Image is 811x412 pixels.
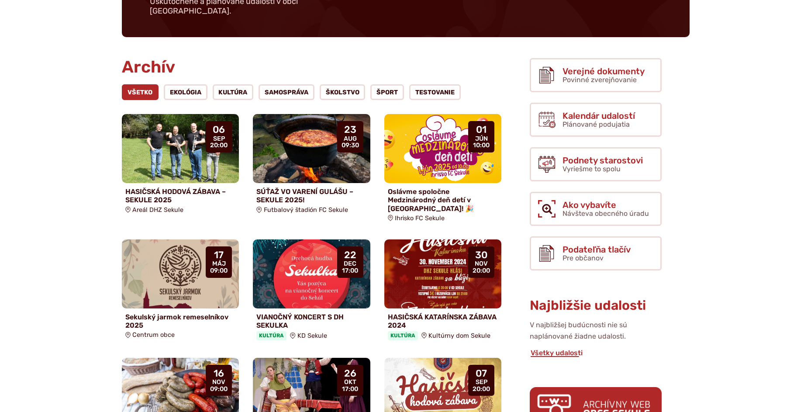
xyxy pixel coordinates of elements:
[530,103,662,137] a: Kalendár udalostí Plánované podujatia
[342,125,359,135] span: 23
[388,313,498,329] h4: HASIČSKÁ KATARÍNSKA ZÁBAVA 2024
[164,84,207,100] a: Ekológia
[473,368,490,379] span: 07
[256,187,367,204] h4: SÚŤAŽ VO VARENÍ GULÁŠU – SEKULE 2025!
[210,379,228,386] span: nov
[563,165,621,173] span: Vyriešme to spolu
[210,135,228,142] span: sep
[530,349,583,357] a: Všetky udalosti
[563,200,649,210] span: Ako vybavíte
[388,331,418,340] span: Kultúra
[370,84,404,100] a: Šport
[342,386,358,393] span: 17:00
[473,135,490,142] span: jún
[563,245,631,254] span: Podateľňa tlačív
[210,250,228,260] span: 17
[122,114,239,217] a: HASIČSKÁ HODOVÁ ZÁBAVA – SEKULE 2025 Areál DHZ Sekule 06 sep 20:00
[530,192,662,226] a: Ako vybavíte Návšteva obecného úradu
[563,76,637,84] span: Povinné zverejňovanie
[342,142,359,149] span: 09:30
[563,254,604,262] span: Pre občanov
[530,236,662,270] a: Podateľňa tlačív Pre občanov
[122,239,239,342] a: Sekulský jarmok remeselníkov 2025 Centrum obce 17 máj 09:00
[132,331,175,339] span: Centrum obce
[563,66,645,76] span: Verejné dokumenty
[530,58,662,92] a: Verejné dokumenty Povinné zverejňovanie
[125,187,236,204] h4: HASIČSKÁ HODOVÁ ZÁBAVA – SEKULE 2025
[563,156,643,165] span: Podnety starostovi
[213,84,254,100] a: Kultúra
[210,368,228,379] span: 16
[253,239,370,344] a: VIANOČNÝ KONCERT S DH SEKULKA KultúraKD Sekule 22 dec 17:00
[342,379,358,386] span: okt
[384,239,502,344] a: HASIČSKÁ KATARÍNSKA ZÁBAVA 2024 KultúraKultúrny dom Sekule 30 nov 20:00
[210,125,228,135] span: 06
[473,386,490,393] span: 20:00
[473,260,490,267] span: nov
[342,267,358,274] span: 17:00
[210,260,228,267] span: máj
[428,332,490,339] span: Kultúrny dom Sekule
[132,206,183,214] span: Areál DHZ Sekule
[342,260,358,267] span: dec
[473,250,490,260] span: 30
[320,84,366,100] a: ŠKOLSTVO
[473,267,490,274] span: 20:00
[384,114,502,225] a: Oslávme spoločne Medzinárodný deň detí v [GEOGRAPHIC_DATA]! 🎉 Ihrisko FC Sekule 01 jún 10:00
[563,209,649,218] span: Návšteva obecného úradu
[530,319,662,343] p: V najbližšej budúcnosti nie sú naplánované žiadne udalosti.
[125,313,236,329] h4: Sekulský jarmok remeselníkov 2025
[563,111,635,121] span: Kalendár udalostí
[530,298,662,313] h3: Najbližšie udalosti
[395,215,445,222] span: Ihrisko FC Sekule
[210,142,228,149] span: 20:00
[256,313,367,329] h4: VIANOČNÝ KONCERT S DH SEKULKA
[473,379,490,386] span: sep
[530,147,662,181] a: Podnety starostovi Vyriešme to spolu
[253,114,370,217] a: SÚŤAŽ VO VARENÍ GULÁŠU – SEKULE 2025! Futbalový štadión FC Sekule 23 aug 09:30
[210,267,228,274] span: 09:00
[259,84,314,100] a: Samospráva
[264,206,348,214] span: Futbalový štadión FC Sekule
[388,187,498,213] h4: Oslávme spoločne Medzinárodný deň detí v [GEOGRAPHIC_DATA]! 🎉
[342,368,358,379] span: 26
[342,135,359,142] span: aug
[210,386,228,393] span: 09:00
[473,125,490,135] span: 01
[256,331,286,340] span: Kultúra
[409,84,461,100] a: Testovanie
[563,120,630,128] span: Plánované podujatia
[122,84,159,100] a: Všetko
[473,142,490,149] span: 10:00
[342,250,358,260] span: 22
[122,58,502,76] h2: Archív
[297,332,327,339] span: KD Sekule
